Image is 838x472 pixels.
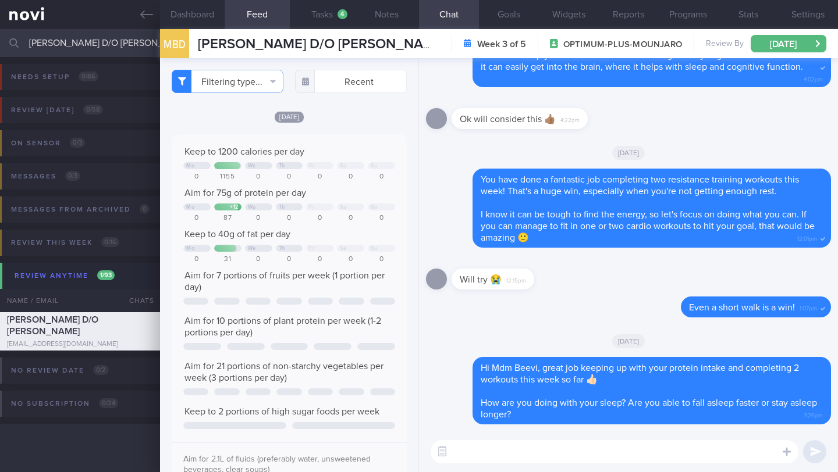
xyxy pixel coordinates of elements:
div: Mo [186,163,194,169]
div: 87 [214,214,242,223]
span: [DATE] [612,334,645,348]
div: 0 [183,173,211,181]
div: Chats [113,289,160,312]
span: You can consider trying Magnesium-L-threonate (MgT) which has the strongest evidence for improvin... [481,27,822,71]
span: Even a short walk is a win! [689,303,795,312]
span: How are you doing with your sleep? Are you able to fall asleep faster or stay asleep longer? [481,398,817,419]
div: 4 [338,9,347,19]
div: 0 [306,173,333,181]
div: We [248,204,256,210]
div: Messages [8,169,83,184]
span: Aim for 10 portions of plant protein per week (1-2 portions per day) [184,316,381,337]
div: 0 [337,214,364,223]
span: 0 / 2 [93,365,109,375]
div: Su [371,245,377,252]
span: 0 / 3 [65,171,80,181]
span: 0 / 3 [70,138,85,148]
div: [EMAIL_ADDRESS][DOMAIN_NAME] [7,340,153,349]
div: 0 [306,214,333,223]
div: On sensor [8,135,88,151]
button: Filtering type... [172,70,283,93]
span: Aim for 7 portions of fruits per week (1 portion per day) [184,271,385,292]
div: 0 [368,214,395,223]
div: 0 [183,214,211,223]
div: Fr [309,163,314,169]
span: 0 / 24 [99,398,118,408]
div: + 12 [230,204,239,210]
div: Fr [309,204,314,210]
div: 0 [276,214,303,223]
span: 0 / 16 [101,237,119,247]
div: Th [279,204,285,210]
span: Hi Mdm Beevi, great job keeping up with your protein intake and completing 2 workouts this week s... [481,363,799,384]
div: No review date [8,363,112,378]
div: Review this week [8,235,122,251]
div: Needs setup [8,69,101,85]
div: MBD [157,22,192,67]
span: 12:01pm [797,232,817,243]
span: 12:15pm [506,274,526,285]
span: Will try 😭 [460,275,502,284]
div: Th [279,245,285,252]
div: 0 [245,214,272,223]
div: Review anytime [12,268,118,284]
span: Review By [706,39,744,49]
span: OPTIMUM-PLUS-MOUNJARO [563,39,682,51]
div: 0 [368,173,395,181]
div: Sa [340,245,346,252]
div: 0 [276,255,303,264]
div: 1155 [214,173,242,181]
div: Review [DATE] [8,102,106,118]
span: [PERSON_NAME] D/O [PERSON_NAME] [198,37,446,51]
span: Keep to 40g of fat per day [184,230,290,239]
button: [DATE] [751,35,826,52]
div: We [248,163,256,169]
span: 4:02pm [804,73,823,84]
div: Su [371,204,377,210]
div: 0 [337,173,364,181]
div: Mo [186,204,194,210]
span: Aim for 21 portions of non-starchy vegetables per week (3 portions per day) [184,362,384,382]
span: [DATE] [275,112,304,123]
span: 1 / 93 [97,270,115,280]
div: Sa [340,163,346,169]
div: Su [371,163,377,169]
span: 0 / 58 [83,105,103,115]
span: Ok will consider this 👍🏽 [460,115,556,124]
span: You have done a fantastic job completing two resistance training workouts this week! That's a hug... [481,175,799,196]
span: 1:07pm [800,302,817,313]
span: [PERSON_NAME] D/O [PERSON_NAME] [7,315,98,336]
span: 0 / 86 [79,71,98,81]
div: Fr [309,245,314,252]
div: 0 [245,255,272,264]
div: Th [279,163,285,169]
div: No subscription [8,396,121,412]
span: [DATE] [612,146,645,160]
div: 0 [306,255,333,264]
span: I know it can be tough to find the energy, so let's focus on doing what you can. If you can manag... [481,210,815,242]
span: Aim for 75g of protein per day [184,188,306,198]
div: 0 [368,255,395,264]
span: Keep to 1200 calories per day [184,147,304,156]
span: 4:22pm [560,113,580,124]
span: Keep to 2 portions of high sugar foods per week [184,407,379,416]
div: 0 [276,173,303,181]
div: Sa [340,204,346,210]
div: 0 [183,255,211,264]
span: 3:26pm [804,409,823,420]
div: Messages from Archived [8,202,152,217]
div: We [248,245,256,252]
div: 31 [214,255,242,264]
strong: Week 3 of 5 [477,38,526,50]
div: 0 [245,173,272,181]
div: Mo [186,245,194,252]
span: 0 [140,204,150,214]
div: 0 [337,255,364,264]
